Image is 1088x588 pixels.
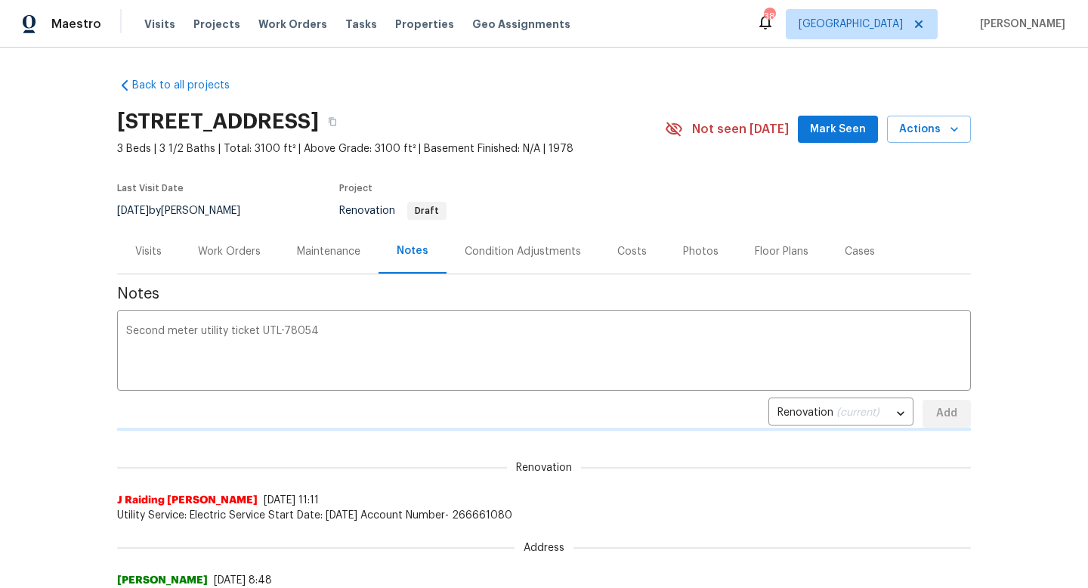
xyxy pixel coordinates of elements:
[617,244,647,259] div: Costs
[258,17,327,32] span: Work Orders
[193,17,240,32] span: Projects
[887,116,971,144] button: Actions
[117,493,258,508] span: J Raiding [PERSON_NAME]
[214,575,272,586] span: [DATE] 8:48
[117,141,665,156] span: 3 Beds | 3 1/2 Baths | Total: 3100 ft² | Above Grade: 3100 ft² | Basement Finished: N/A | 1978
[126,326,962,379] textarea: Second meter utility ticket UTL-78054
[51,17,101,32] span: Maestro
[768,395,913,432] div: Renovation (current)
[339,184,372,193] span: Project
[515,540,573,556] span: Address
[117,573,208,588] span: [PERSON_NAME]
[198,244,261,259] div: Work Orders
[764,9,774,24] div: 38
[799,17,903,32] span: [GEOGRAPHIC_DATA]
[117,206,149,216] span: [DATE]
[683,244,719,259] div: Photos
[507,460,581,475] span: Renovation
[692,122,789,137] span: Not seen [DATE]
[117,508,971,523] span: Utility Service: Electric Service Start Date: [DATE] Account Number- 266661080
[845,244,875,259] div: Cases
[117,184,184,193] span: Last Visit Date
[144,17,175,32] span: Visits
[409,206,445,215] span: Draft
[810,120,866,139] span: Mark Seen
[117,286,971,302] span: Notes
[117,202,258,220] div: by [PERSON_NAME]
[836,407,879,418] span: (current)
[472,17,570,32] span: Geo Assignments
[117,78,262,93] a: Back to all projects
[117,114,319,129] h2: [STREET_ADDRESS]
[297,244,360,259] div: Maintenance
[974,17,1065,32] span: [PERSON_NAME]
[899,120,959,139] span: Actions
[465,244,581,259] div: Condition Adjustments
[798,116,878,144] button: Mark Seen
[755,244,808,259] div: Floor Plans
[264,495,319,506] span: [DATE] 11:11
[345,19,377,29] span: Tasks
[319,108,346,135] button: Copy Address
[339,206,447,216] span: Renovation
[395,17,454,32] span: Properties
[397,243,428,258] div: Notes
[135,244,162,259] div: Visits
